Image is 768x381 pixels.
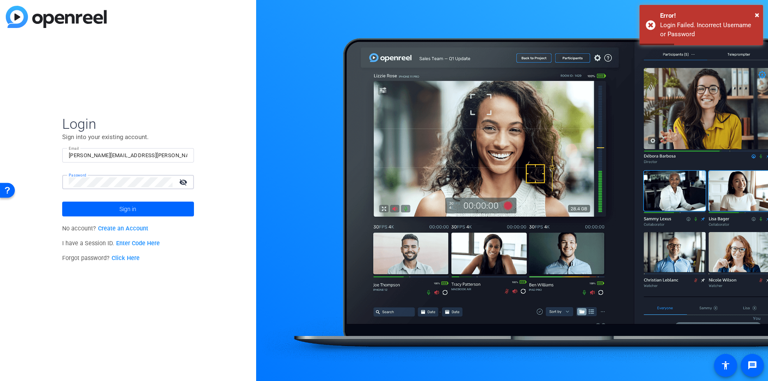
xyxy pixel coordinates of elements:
[62,115,194,132] span: Login
[62,240,160,247] span: I have a Session ID.
[6,6,107,28] img: blue-gradient.svg
[721,360,731,370] mat-icon: accessibility
[69,146,79,151] mat-label: Email
[62,202,194,216] button: Sign in
[62,132,194,142] p: Sign into your existing account.
[660,21,757,39] div: Login Failed. Incorrect Username or Password
[62,255,140,262] span: Forgot password?
[62,225,148,232] span: No account?
[98,225,148,232] a: Create an Account
[69,151,187,160] input: Enter Email Address
[119,199,136,219] span: Sign in
[174,176,194,188] mat-icon: visibility_off
[116,240,160,247] a: Enter Code Here
[755,10,759,20] span: ×
[112,255,140,262] a: Click Here
[69,173,86,177] mat-label: Password
[755,9,759,21] button: Close
[747,360,757,370] mat-icon: message
[660,11,757,21] div: Error!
